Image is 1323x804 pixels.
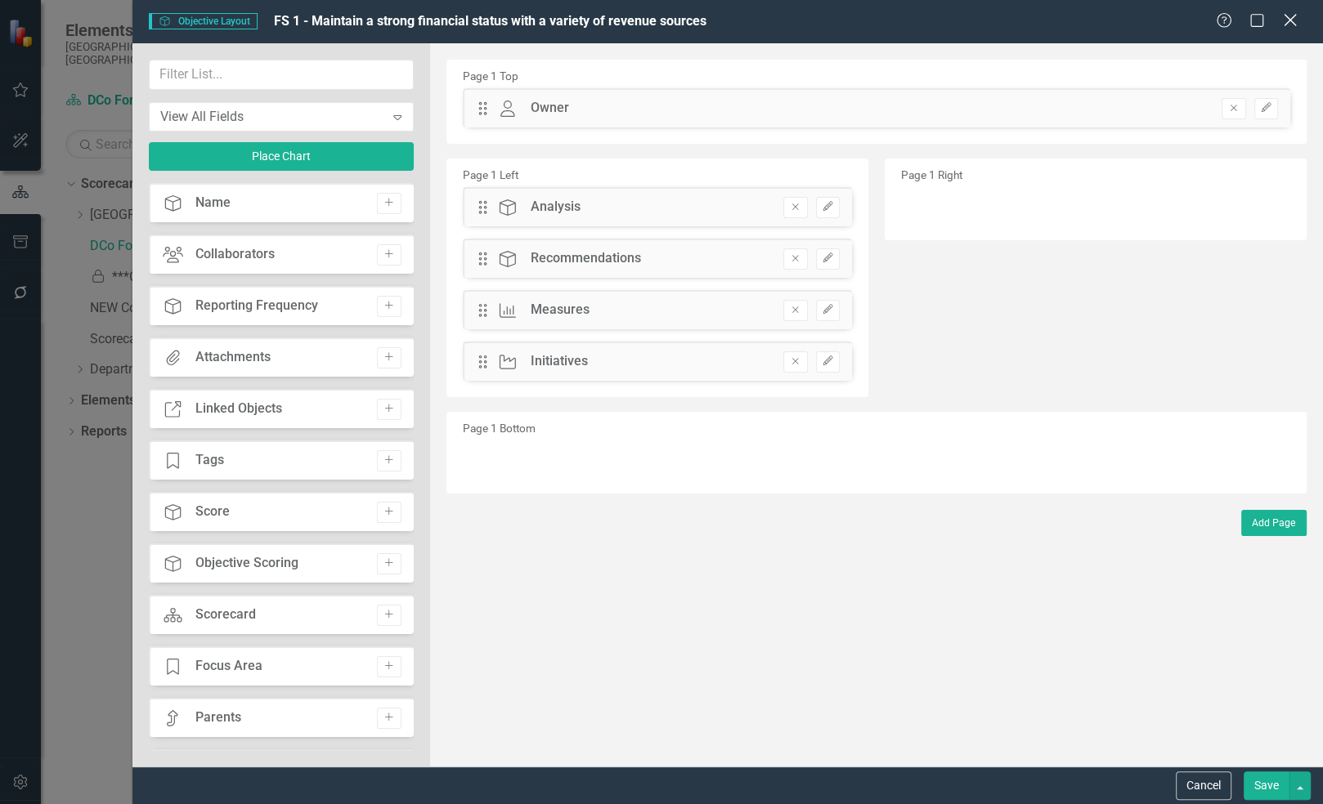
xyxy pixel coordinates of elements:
[1241,510,1307,536] button: Add Page
[195,297,318,315] div: Reporting Frequency
[195,400,282,418] div: Linked Objects
[531,249,641,268] div: Recommendations
[195,605,256,624] div: Scorecard
[901,168,962,181] small: Page 1 Right
[531,301,590,319] div: Measures
[149,60,414,90] input: Filter List...
[149,142,414,171] button: Place Chart
[531,352,588,371] div: Initiatives
[195,451,224,470] div: Tags
[149,13,258,29] span: Objective Layout
[463,422,536,435] small: Page 1 Bottom
[195,245,275,264] div: Collaborators
[463,168,518,181] small: Page 1 Left
[195,348,271,367] div: Attachments
[195,194,231,212] div: Name
[1244,771,1289,800] button: Save
[531,99,569,118] div: Owner
[463,69,518,83] small: Page 1 Top
[195,657,262,676] div: Focus Area
[531,198,581,217] div: Analysis
[160,107,385,126] div: View All Fields
[195,502,230,521] div: Score
[274,13,706,29] span: FS 1 - Maintain a strong financial status with a variety of revenue sources
[195,554,298,573] div: Objective Scoring
[195,708,241,727] div: Parents
[1176,771,1231,800] button: Cancel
